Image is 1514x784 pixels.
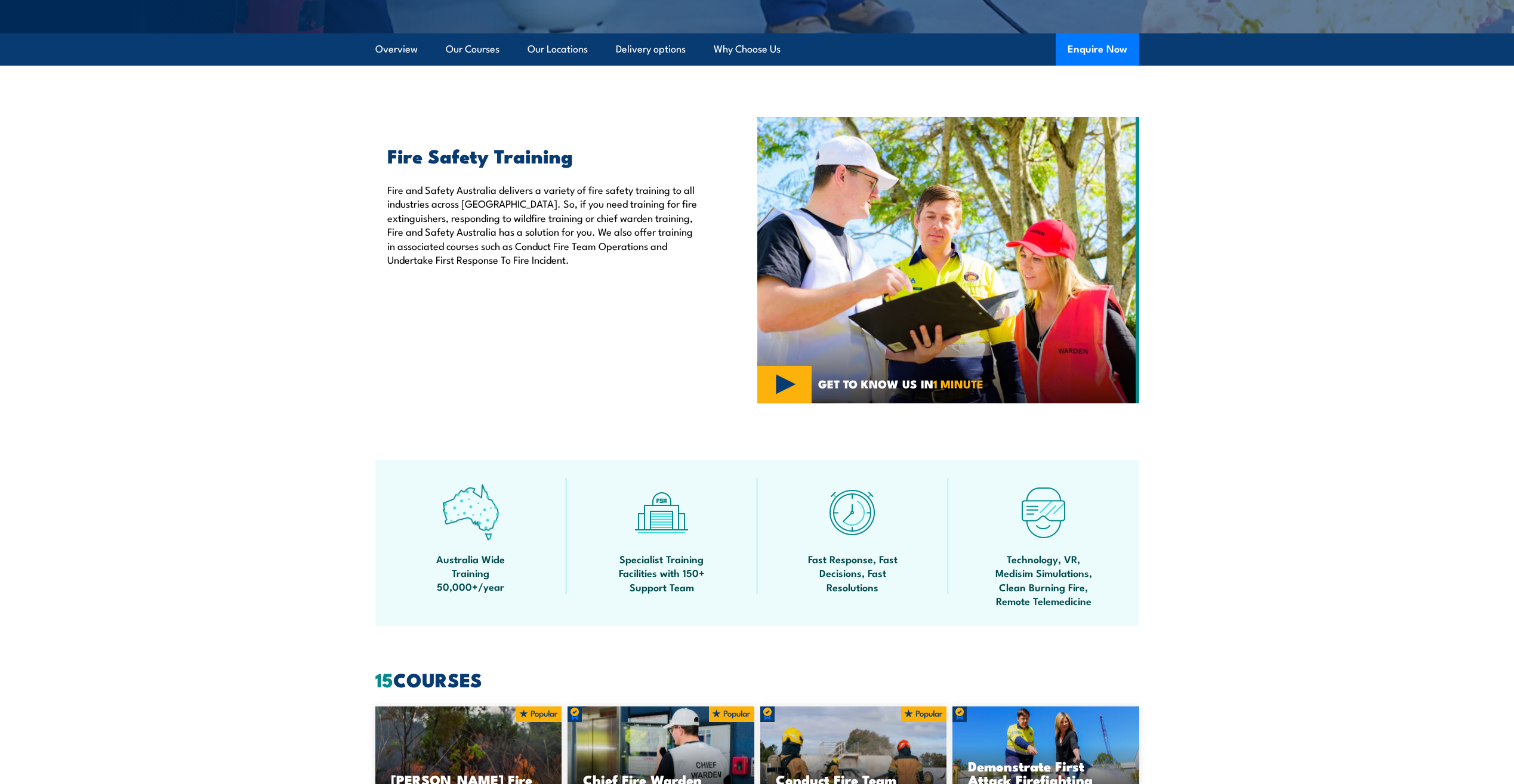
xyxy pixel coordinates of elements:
a: Overview [375,33,418,65]
h2: COURSES [375,671,1139,687]
img: fast-icon [824,484,881,541]
p: Fire and Safety Australia delivers a variety of fire safety training to all industries across [GE... [387,183,702,266]
strong: 15 [375,664,393,694]
h2: Fire Safety Training [387,147,702,163]
img: facilities-icon [633,484,690,541]
img: auswide-icon [442,484,499,541]
span: Fast Response, Fast Decisions, Fast Resolutions [799,552,906,594]
a: Delivery options [616,33,686,65]
strong: 1 MINUTE [933,375,983,392]
button: Enquire Now [1056,33,1139,66]
a: Our Locations [528,33,588,65]
span: Specialist Training Facilities with 150+ Support Team [608,552,716,594]
span: Australia Wide Training 50,000+/year [417,552,525,594]
a: Why Choose Us [714,33,781,65]
img: Fire Safety Training Courses [757,117,1139,403]
span: GET TO KNOW US IN [818,378,983,389]
img: tech-icon [1015,484,1072,541]
span: Technology, VR, Medisim Simulations, Clean Burning Fire, Remote Telemedicine [990,552,1097,608]
a: Our Courses [446,33,499,65]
